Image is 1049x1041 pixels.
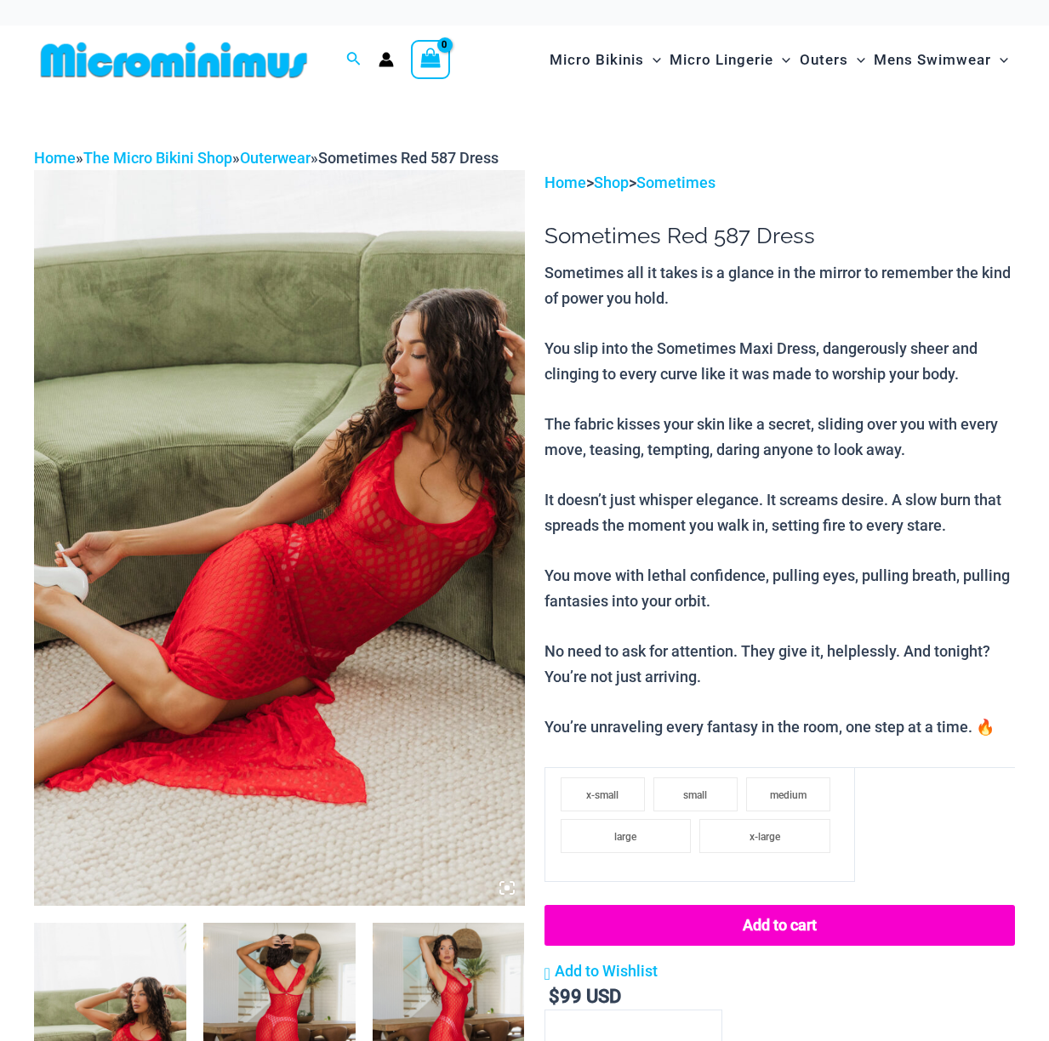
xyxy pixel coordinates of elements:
p: Sometimes all it takes is a glance in the mirror to remember the kind of power you hold. You slip... [544,260,1015,740]
bdi: 99 USD [549,986,621,1007]
span: x-small [586,789,619,801]
span: » » » [34,149,499,167]
a: Account icon link [379,52,394,67]
a: Home [544,173,586,191]
span: Menu Toggle [848,38,865,82]
img: Sometimes Red 587 Dress [34,170,525,906]
span: large [614,831,636,843]
nav: Site Navigation [543,31,1015,88]
a: Mens SwimwearMenu ToggleMenu Toggle [869,34,1012,86]
span: Menu Toggle [644,38,661,82]
li: x-large [699,819,830,853]
span: Micro Bikinis [550,38,644,82]
a: Micro LingerieMenu ToggleMenu Toggle [665,34,795,86]
a: Home [34,149,76,167]
span: $ [549,986,560,1007]
span: Outers [800,38,848,82]
span: medium [770,789,807,801]
span: small [683,789,707,801]
a: Search icon link [346,49,362,71]
span: x-large [750,831,780,843]
span: Menu Toggle [991,38,1008,82]
a: Add to Wishlist [544,959,658,984]
a: OutersMenu ToggleMenu Toggle [795,34,869,86]
li: small [653,777,738,811]
span: Sometimes Red 587 Dress [318,149,499,167]
a: Outerwear [240,149,311,167]
span: Micro Lingerie [670,38,773,82]
span: Add to Wishlist [555,962,658,980]
li: large [561,819,692,853]
li: x-small [561,777,645,811]
a: Sometimes [636,173,715,191]
a: View Shopping Cart, empty [411,40,450,79]
button: Add to cart [544,905,1015,946]
img: MM SHOP LOGO FLAT [34,41,314,79]
span: Menu Toggle [773,38,790,82]
span: Mens Swimwear [874,38,991,82]
a: The Micro Bikini Shop [83,149,232,167]
h1: Sometimes Red 587 Dress [544,223,1015,249]
p: > > [544,170,1015,196]
li: medium [746,777,830,811]
a: Shop [594,173,629,191]
a: Micro BikinisMenu ToggleMenu Toggle [545,34,665,86]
